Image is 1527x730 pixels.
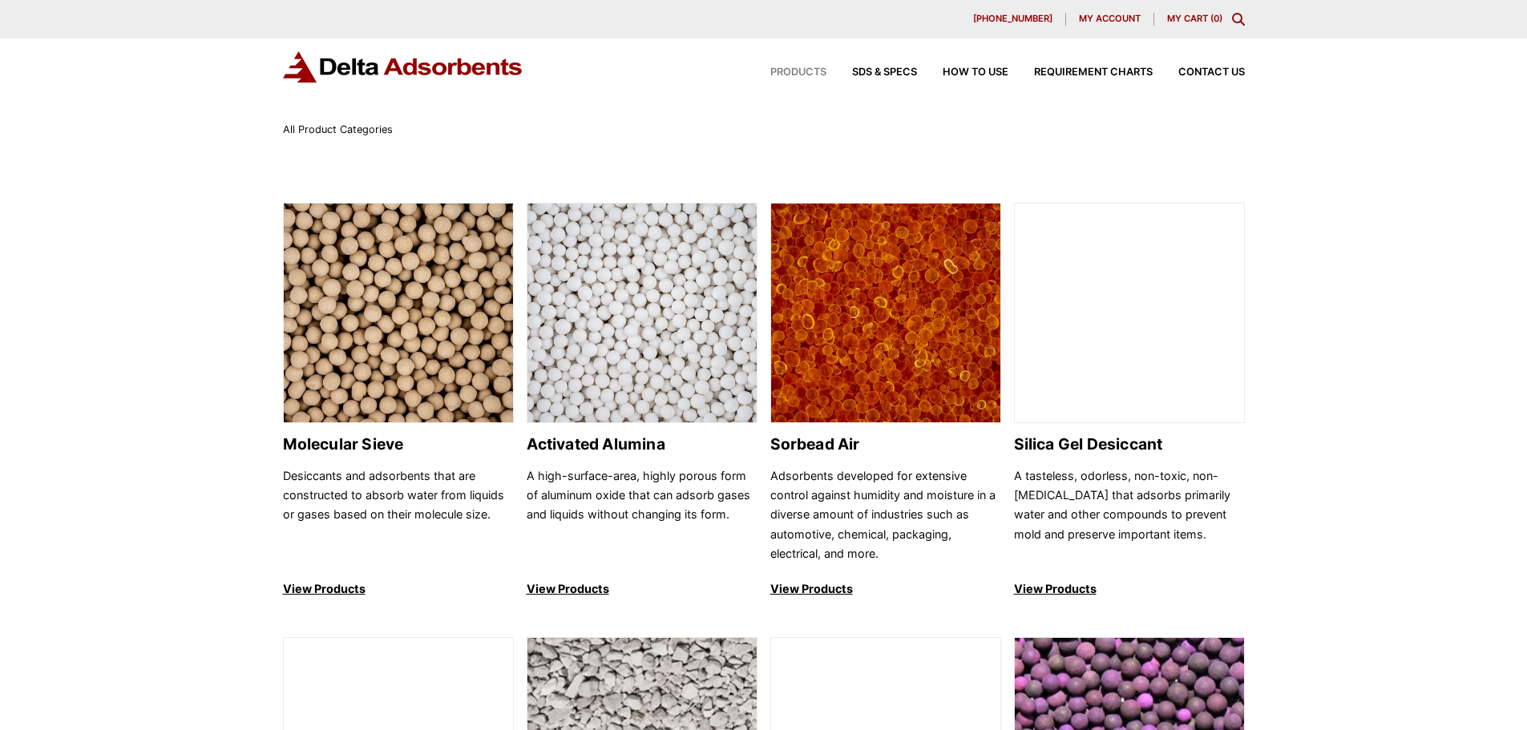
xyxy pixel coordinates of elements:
img: Delta Adsorbents [283,51,523,83]
p: View Products [283,579,514,599]
a: My Cart (0) [1167,13,1222,24]
h2: Sorbead Air [770,435,1001,454]
p: Adsorbents developed for extensive control against humidity and moisture in a diverse amount of i... [770,466,1001,564]
p: View Products [1014,579,1245,599]
a: Silica Gel Desiccant Silica Gel Desiccant A tasteless, odorless, non-toxic, non-[MEDICAL_DATA] th... [1014,203,1245,599]
span: Products [770,67,826,78]
a: My account [1066,13,1154,26]
span: Requirement Charts [1034,67,1153,78]
a: Sorbead Air Sorbead Air Adsorbents developed for extensive control against humidity and moisture ... [770,203,1001,599]
p: Desiccants and adsorbents that are constructed to absorb water from liquids or gases based on the... [283,466,514,564]
span: My account [1079,14,1141,23]
p: A tasteless, odorless, non-toxic, non-[MEDICAL_DATA] that adsorbs primarily water and other compo... [1014,466,1245,564]
img: Sorbead Air [771,204,1000,424]
a: How to Use [917,67,1008,78]
p: View Products [770,579,1001,599]
div: Toggle Modal Content [1232,13,1245,26]
p: A high-surface-area, highly porous form of aluminum oxide that can adsorb gases and liquids witho... [527,466,757,564]
a: Molecular Sieve Molecular Sieve Desiccants and adsorbents that are constructed to absorb water fr... [283,203,514,599]
a: SDS & SPECS [826,67,917,78]
span: All Product Categories [283,123,393,135]
span: SDS & SPECS [852,67,917,78]
img: Silica Gel Desiccant [1015,204,1244,424]
p: View Products [527,579,757,599]
img: Activated Alumina [527,204,757,424]
img: Molecular Sieve [284,204,513,424]
span: Contact Us [1178,67,1245,78]
span: 0 [1214,13,1219,24]
a: Activated Alumina Activated Alumina A high-surface-area, highly porous form of aluminum oxide tha... [527,203,757,599]
a: Requirement Charts [1008,67,1153,78]
a: Contact Us [1153,67,1245,78]
span: How to Use [943,67,1008,78]
h2: Silica Gel Desiccant [1014,435,1245,454]
a: Products [745,67,826,78]
span: [PHONE_NUMBER] [973,14,1052,23]
h2: Activated Alumina [527,435,757,454]
h2: Molecular Sieve [283,435,514,454]
a: [PHONE_NUMBER] [960,13,1066,26]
